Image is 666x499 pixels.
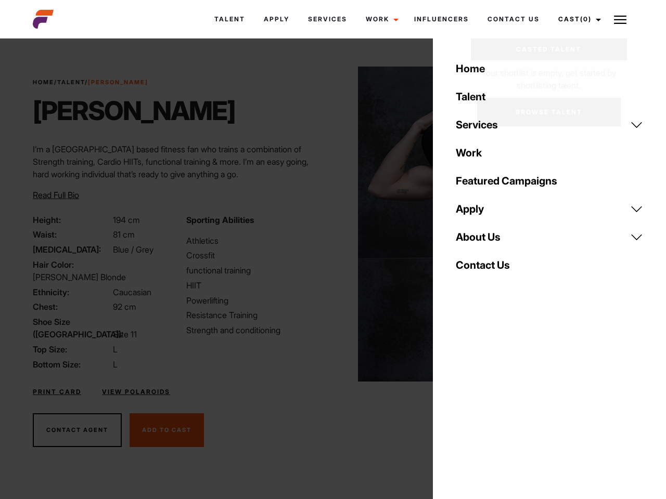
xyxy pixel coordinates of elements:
[450,195,649,223] a: Apply
[57,78,85,86] a: Talent
[113,287,151,297] span: Caucasian
[33,413,122,448] button: Contact Agent
[299,5,356,33] a: Services
[450,111,649,139] a: Services
[33,9,54,30] img: cropped-aefm-brand-fav-22-square.png
[113,244,153,255] span: Blue / Grey
[186,294,327,307] li: Powerlifting
[205,5,254,33] a: Talent
[33,358,111,371] span: Bottom Size:
[614,14,626,26] img: Burger icon
[33,190,79,200] span: Read Full Bio
[142,426,191,434] span: Add To Cast
[130,413,204,448] button: Add To Cast
[450,139,649,167] a: Work
[186,279,327,292] li: HIIT
[450,83,649,111] a: Talent
[33,143,327,180] p: I’m a [GEOGRAPHIC_DATA] based fitness fan who trains a combination of Strength training, Cardio H...
[113,229,135,240] span: 81 cm
[356,5,405,33] a: Work
[549,5,607,33] a: Cast(0)
[88,78,148,86] strong: [PERSON_NAME]
[33,272,126,282] span: [PERSON_NAME] Blonde
[113,359,118,370] span: L
[580,15,592,23] span: (0)
[33,95,235,126] h1: [PERSON_NAME]
[254,5,299,33] a: Apply
[33,300,111,313] span: Chest:
[186,264,327,277] li: functional training
[450,251,649,279] a: Contact Us
[477,98,621,126] a: Browse Talent
[186,324,327,336] li: Strength and conditioning
[33,258,111,271] span: Hair Color:
[113,301,136,312] span: 92 cm
[186,309,327,321] li: Resistance Training
[33,228,111,241] span: Waist:
[450,223,649,251] a: About Us
[113,215,140,225] span: 194 cm
[450,55,649,83] a: Home
[102,387,170,397] a: View Polaroids
[471,60,627,91] p: Your shortlist is empty, get started by shortlisting talent.
[33,78,54,86] a: Home
[186,215,254,225] strong: Sporting Abilities
[33,189,79,201] button: Read Full Bio
[33,343,111,356] span: Top Size:
[478,5,549,33] a: Contact Us
[471,38,627,60] a: Casted Talent
[33,243,111,256] span: [MEDICAL_DATA]:
[186,234,327,247] li: Athletics
[33,316,111,340] span: Shoe Size ([GEOGRAPHIC_DATA]):
[33,214,111,226] span: Height:
[33,78,148,87] span: / /
[405,5,478,33] a: Influencers
[113,329,137,339] span: Size 11
[33,286,111,298] span: Ethnicity:
[450,167,649,195] a: Featured Campaigns
[113,344,118,354] span: L
[186,249,327,261] li: Crossfit
[33,387,81,397] a: Print Card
